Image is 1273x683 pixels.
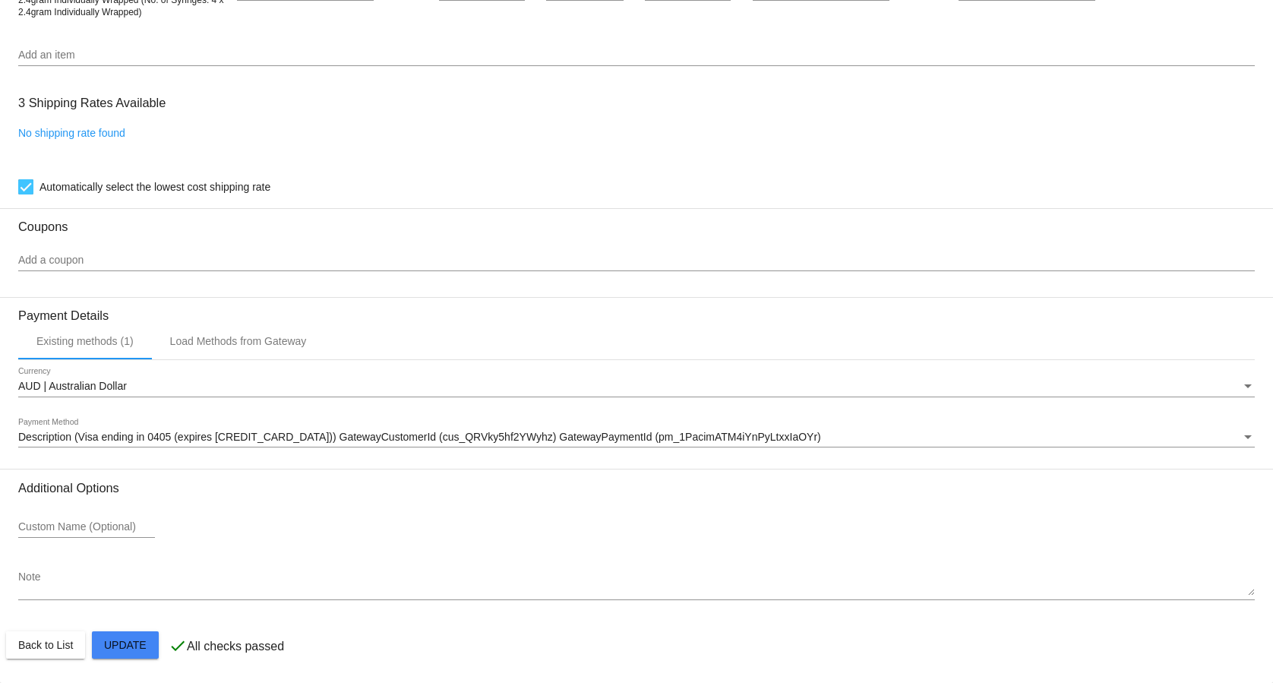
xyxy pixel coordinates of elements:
div: Load Methods from Gateway [170,335,307,347]
mat-select: Payment Method [18,432,1255,444]
span: AUD | Australian Dollar [18,380,127,392]
mat-select: Currency [18,381,1255,393]
button: Update [92,631,159,659]
mat-icon: check [169,637,187,655]
p: All checks passed [187,640,284,653]
input: Custom Name (Optional) [18,521,155,533]
span: Back to List [18,639,73,651]
a: No shipping rate found [18,127,125,139]
input: Add a coupon [18,255,1255,267]
h3: Additional Options [18,481,1255,495]
span: Automatically select the lowest cost shipping rate [39,178,270,196]
h3: 3 Shipping Rates Available [18,87,166,119]
div: Existing methods (1) [36,335,134,347]
input: Add an item [18,49,1255,62]
span: Description (Visa ending in 0405 (expires [CREDIT_CARD_DATA])) GatewayCustomerId (cus_QRVky5hf2YW... [18,431,821,443]
h3: Payment Details [18,297,1255,323]
span: Update [104,639,147,651]
h3: Coupons [18,208,1255,234]
button: Back to List [6,631,85,659]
